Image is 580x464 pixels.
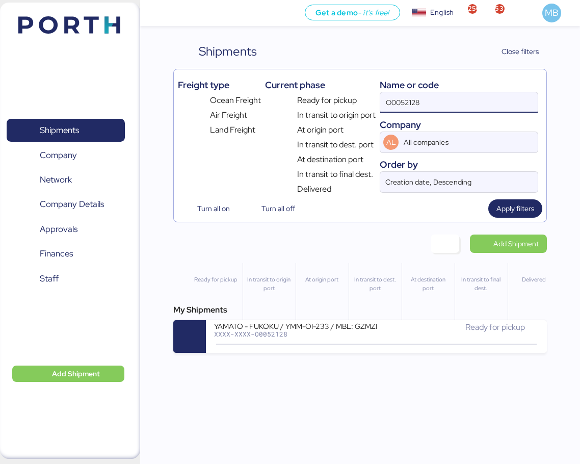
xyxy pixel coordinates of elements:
[210,124,255,136] span: Land Freight
[502,45,539,58] span: Close filters
[470,235,547,253] a: Add Shipment
[353,275,397,293] div: In transit to dest. port
[40,197,104,212] span: Company Details
[300,275,344,284] div: At origin port
[297,139,374,151] span: In transit to dest. port
[146,5,164,22] button: Menu
[297,168,373,181] span: In transit to final dest.
[242,199,303,218] button: Turn all off
[210,109,247,121] span: Air Freight
[197,202,230,215] span: Turn all on
[7,193,125,216] a: Company Details
[493,238,539,250] span: Add Shipment
[297,183,331,195] span: Delivered
[199,42,257,61] div: Shipments
[52,368,100,380] span: Add Shipment
[297,109,376,121] span: In transit to origin port
[386,137,396,148] span: AL
[481,42,547,61] button: Close filters
[7,242,125,266] a: Finances
[380,158,538,171] div: Order by
[7,218,125,241] a: Approvals
[430,7,454,18] div: English
[265,78,376,92] div: Current phase
[297,94,357,107] span: Ready for pickup
[297,124,344,136] span: At origin port
[406,275,450,293] div: At destination port
[465,322,525,332] span: Ready for pickup
[40,271,59,286] span: Staff
[545,6,559,19] span: MB
[7,119,125,142] a: Shipments
[297,153,363,166] span: At destination port
[459,275,503,293] div: In transit to final dest.
[178,199,238,218] button: Turn all on
[194,275,238,284] div: Ready for pickup
[488,199,542,218] button: Apply filters
[496,202,534,215] span: Apply filters
[178,78,261,92] div: Freight type
[40,222,77,237] span: Approvals
[7,168,125,192] a: Network
[12,366,124,382] button: Add Shipment
[261,202,295,215] span: Turn all off
[214,330,377,338] div: XXXX-XXXX-O0052128
[402,132,509,152] input: AL
[7,267,125,291] a: Staff
[247,275,291,293] div: In transit to origin port
[173,304,547,316] div: My Shipments
[40,123,79,138] span: Shipments
[380,78,538,92] div: Name or code
[7,143,125,167] a: Company
[210,94,261,107] span: Ocean Freight
[40,148,77,163] span: Company
[40,172,72,187] span: Network
[40,246,73,261] span: Finances
[214,321,377,330] div: YAMATO - FUKOKU / YMM-OI-233 / MBL: GZMZL25037057 / HBL: YILGZS0017303 / LCL
[380,118,538,132] div: Company
[512,275,556,284] div: Delivered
